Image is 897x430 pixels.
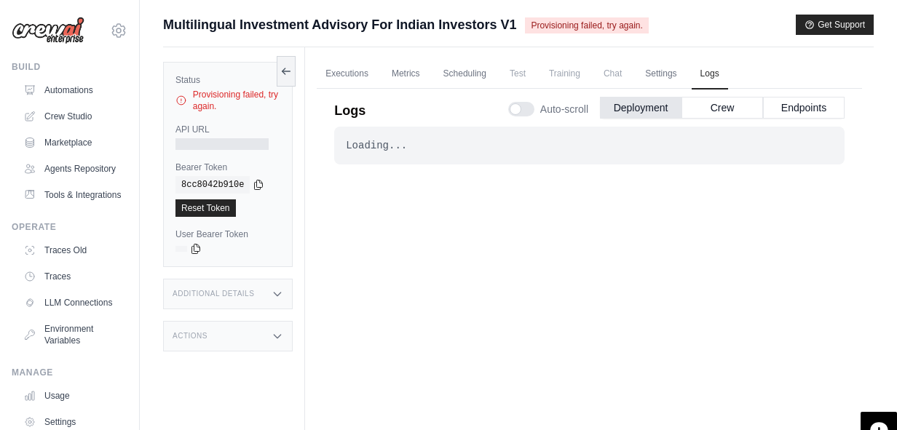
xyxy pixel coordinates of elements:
[163,15,516,35] span: Multilingual Investment Advisory For Indian Investors V1
[17,79,127,102] a: Automations
[173,332,208,341] h3: Actions
[334,100,365,121] p: Logs
[435,59,495,89] a: Scheduling
[17,157,127,180] a: Agents Repository
[600,97,681,119] button: Deployment
[17,239,127,262] a: Traces Old
[175,199,236,217] a: Reset Token
[346,138,833,153] div: Loading...
[12,17,84,44] img: Logo
[692,59,728,89] a: Logs
[12,367,127,378] div: Manage
[17,265,127,288] a: Traces
[540,102,588,116] span: Auto-scroll
[175,124,280,135] label: API URL
[383,59,429,89] a: Metrics
[175,89,280,112] div: Provisioning failed, try again.
[17,105,127,128] a: Crew Studio
[763,97,845,119] button: Endpoints
[175,228,280,240] label: User Bearer Token
[175,176,250,194] code: 8cc8042b910e
[17,131,127,154] a: Marketplace
[636,59,685,89] a: Settings
[525,17,648,33] span: Provisioning failed, try again.
[317,59,377,89] a: Executions
[173,290,254,298] h3: Additional Details
[796,15,874,35] button: Get Support
[540,59,589,88] span: Training is not available until the deployment is complete
[17,183,127,207] a: Tools & Integrations
[175,162,280,173] label: Bearer Token
[12,221,127,233] div: Operate
[12,61,127,73] div: Build
[681,97,763,119] button: Crew
[501,59,534,88] span: Test
[824,360,897,430] iframe: Chat Widget
[175,74,280,86] label: Status
[595,59,631,88] span: Chat is not available until the deployment is complete
[17,291,127,314] a: LLM Connections
[17,317,127,352] a: Environment Variables
[17,384,127,407] a: Usage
